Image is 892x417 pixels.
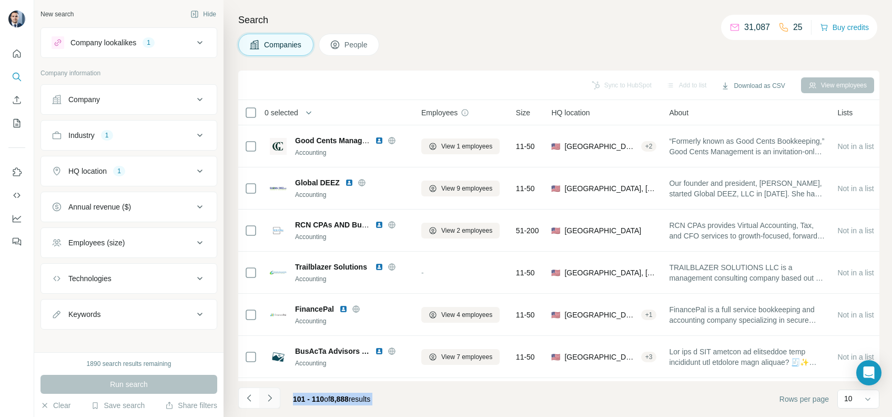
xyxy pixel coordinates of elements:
[564,352,636,362] span: [GEOGRAPHIC_DATA]
[8,114,25,133] button: My lists
[183,6,224,22] button: Hide
[68,130,95,141] div: Industry
[8,232,25,251] button: Feedback
[856,360,881,385] div: Open Intercom Messenger
[41,194,217,220] button: Annual revenue ($)
[8,186,25,205] button: Use Surfe API
[516,310,535,320] span: 11-50
[421,223,500,239] button: View 2 employees
[295,304,334,314] span: FinancePal
[564,141,636,152] span: [GEOGRAPHIC_DATA], [US_STATE]
[113,166,125,176] div: 1
[779,394,829,404] span: Rows per page
[264,39,302,50] span: Companies
[293,395,324,403] span: 101 - 110
[669,262,825,283] span: TRAILBLAZER SOLUTIONS LLC is a management consulting company based out of [STREET_ADDRESS][PERSON...
[295,346,370,356] span: BusAcTa Advisors 🌐
[339,305,348,313] img: LinkedIn logo
[516,352,535,362] span: 11-50
[295,177,340,188] span: Global DEEZ
[295,274,409,284] div: Accounting
[295,136,384,145] span: Good Cents Management
[270,138,287,155] img: Logo of Good Cents Management
[641,352,657,362] div: + 3
[40,400,70,411] button: Clear
[265,107,298,118] span: 0 selected
[441,184,492,193] span: View 9 employees
[68,273,111,284] div: Technologies
[8,44,25,63] button: Quick start
[41,230,217,255] button: Employees (size)
[669,178,825,199] span: Our founder and president, [PERSON_NAME], started Global DEEZ, LLC in [DATE]. She has grown the c...
[551,310,560,320] span: 🇺🇸
[714,78,792,94] button: Download as CSV
[844,393,853,404] p: 10
[238,388,259,409] button: Navigate to previous page
[421,269,424,277] span: -
[551,183,560,194] span: 🇺🇸
[40,9,74,19] div: New search
[295,359,409,368] div: Accounting
[551,267,560,278] span: 🇺🇸
[641,142,657,151] div: + 2
[441,352,492,362] span: View 7 employees
[68,202,131,212] div: Annual revenue ($)
[516,225,539,236] span: 51-200
[375,221,383,229] img: LinkedIn logo
[421,107,458,118] span: Employees
[270,180,287,197] img: Logo of Global DEEZ
[68,166,107,176] div: HQ location
[421,138,500,154] button: View 1 employees
[564,310,636,320] span: [GEOGRAPHIC_DATA], [US_STATE]
[564,183,656,194] span: [GEOGRAPHIC_DATA], [US_STATE]
[68,94,100,105] div: Company
[270,271,287,275] img: Logo of Trailblazer Solutions
[270,306,287,323] img: Logo of FinancePal
[516,183,535,194] span: 11-50
[293,395,370,403] span: results
[551,225,560,236] span: 🇺🇸
[837,184,874,193] span: Not in a list
[41,30,217,55] button: Company lookalikes1
[8,11,25,27] img: Avatar
[516,107,530,118] span: Size
[41,123,217,148] button: Industry1
[793,21,803,34] p: 25
[270,349,287,365] img: Logo of BusAcTa Advisors 🌐
[375,136,383,145] img: LinkedIn logo
[8,67,25,86] button: Search
[295,263,367,271] span: Trailblazer Solutions
[820,20,869,35] button: Buy credits
[143,38,155,47] div: 1
[837,107,853,118] span: Lists
[837,226,874,235] span: Not in a list
[68,309,100,320] div: Keywords
[295,316,409,326] div: Accounting
[837,311,874,319] span: Not in a list
[68,237,125,248] div: Employees (size)
[744,21,770,34] p: 31,087
[330,395,349,403] span: 8,888
[295,232,409,242] div: Accounting
[8,91,25,110] button: Enrich CSV
[421,307,500,323] button: View 4 employees
[441,226,492,235] span: View 2 employees
[238,13,879,27] h4: Search
[669,346,825,368] span: Lor ips d SIT ametcon ad elitseddoe temp incididunt utl etdolore magn aliquae? 🧾✨ Ad'mi ven qui n...
[41,266,217,291] button: Technologies
[295,190,409,200] div: Accounting
[516,267,535,278] span: 11-50
[8,163,25,182] button: Use Surfe on LinkedIn
[421,181,500,196] button: View 9 employees
[375,263,383,271] img: LinkedIn logo
[669,220,825,241] span: RCN CPAs provides Virtual Accounting, Tax, and CFO services to growth-focused, forward-thinking s...
[564,225,641,236] span: [GEOGRAPHIC_DATA]
[564,267,656,278] span: [GEOGRAPHIC_DATA], [US_STATE]
[441,310,492,320] span: View 4 employees
[669,107,688,118] span: About
[516,141,535,152] span: 11-50
[669,136,825,157] span: “Formerly known as Good Cents Bookkeeping,” Good Cents Management is an invitation-only financial...
[40,68,217,78] p: Company information
[295,148,409,157] div: Accounting
[165,400,217,411] button: Share filters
